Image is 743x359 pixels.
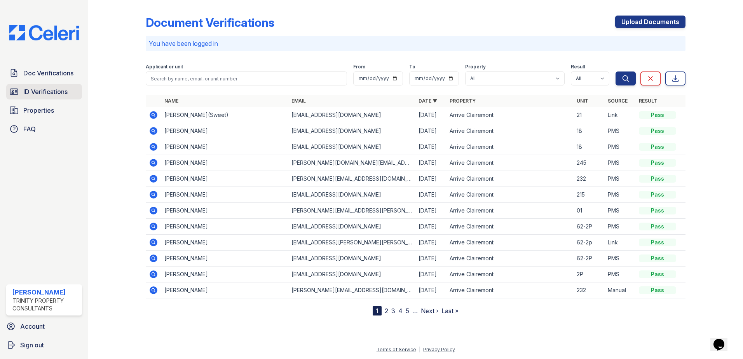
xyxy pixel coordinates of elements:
td: PMS [605,123,636,139]
a: Privacy Policy [423,347,455,352]
a: 5 [406,307,409,315]
td: 215 [574,187,605,203]
td: [DATE] [415,139,446,155]
td: [EMAIL_ADDRESS][PERSON_NAME][PERSON_NAME][DOMAIN_NAME] [288,235,415,251]
div: Pass [639,286,676,294]
td: PMS [605,171,636,187]
td: 2P [574,267,605,282]
td: Arrive Clairemont [446,282,574,298]
a: Next › [421,307,438,315]
td: [DATE] [415,155,446,171]
span: Properties [23,106,54,115]
iframe: chat widget [710,328,735,351]
td: [PERSON_NAME] [161,219,288,235]
td: [PERSON_NAME] [161,203,288,219]
div: Pass [639,254,676,262]
a: Name [164,98,178,104]
a: Sign out [3,337,85,353]
td: 21 [574,107,605,123]
td: [DATE] [415,203,446,219]
td: [EMAIL_ADDRESS][DOMAIN_NAME] [288,251,415,267]
div: Pass [639,223,676,230]
td: [EMAIL_ADDRESS][DOMAIN_NAME] [288,107,415,123]
td: Arrive Clairemont [446,203,574,219]
td: PMS [605,203,636,219]
td: [DATE] [415,235,446,251]
td: [PERSON_NAME][EMAIL_ADDRESS][DOMAIN_NAME] [288,171,415,187]
td: PMS [605,267,636,282]
td: Arrive Clairemont [446,155,574,171]
div: Document Verifications [146,16,274,30]
span: … [412,306,418,315]
td: [PERSON_NAME] [161,267,288,282]
td: [PERSON_NAME](Sweet) [161,107,288,123]
td: Arrive Clairemont [446,107,574,123]
a: Email [291,98,306,104]
td: [PERSON_NAME] [161,139,288,155]
a: Property [450,98,476,104]
td: [DATE] [415,219,446,235]
div: Pass [639,239,676,246]
td: PMS [605,139,636,155]
td: [EMAIL_ADDRESS][DOMAIN_NAME] [288,123,415,139]
td: Arrive Clairemont [446,123,574,139]
td: [PERSON_NAME] [161,123,288,139]
p: You have been logged in [149,39,682,48]
td: [PERSON_NAME] [161,187,288,203]
td: Arrive Clairemont [446,267,574,282]
td: Arrive Clairemont [446,235,574,251]
input: Search by name, email, or unit number [146,71,347,85]
label: Result [571,64,585,70]
td: [EMAIL_ADDRESS][DOMAIN_NAME] [288,219,415,235]
td: [PERSON_NAME][EMAIL_ADDRESS][DOMAIN_NAME] [288,282,415,298]
td: 232 [574,282,605,298]
label: Property [465,64,486,70]
a: Result [639,98,657,104]
td: Link [605,107,636,123]
div: 1 [373,306,382,315]
a: Last » [441,307,459,315]
td: PMS [605,251,636,267]
td: [EMAIL_ADDRESS][DOMAIN_NAME] [288,187,415,203]
td: 232 [574,171,605,187]
td: 18 [574,123,605,139]
div: [PERSON_NAME] [12,288,79,297]
div: Pass [639,127,676,135]
a: Account [3,319,85,334]
div: Pass [639,270,676,278]
div: | [419,347,420,352]
td: PMS [605,219,636,235]
td: PMS [605,155,636,171]
a: Upload Documents [615,16,685,28]
td: Arrive Clairemont [446,251,574,267]
a: Unit [577,98,588,104]
td: [PERSON_NAME] [161,251,288,267]
td: [PERSON_NAME] [161,282,288,298]
td: Arrive Clairemont [446,187,574,203]
td: Arrive Clairemont [446,219,574,235]
td: 245 [574,155,605,171]
div: Trinity Property Consultants [12,297,79,312]
div: Pass [639,159,676,167]
label: To [409,64,415,70]
td: Manual [605,282,636,298]
a: 4 [398,307,403,315]
td: [DATE] [415,171,446,187]
div: Pass [639,207,676,214]
div: Pass [639,143,676,151]
td: [DATE] [415,267,446,282]
td: [DATE] [415,282,446,298]
td: [DATE] [415,123,446,139]
td: [EMAIL_ADDRESS][DOMAIN_NAME] [288,267,415,282]
label: Applicant or unit [146,64,183,70]
td: PMS [605,187,636,203]
td: 62-2P [574,251,605,267]
span: Sign out [20,340,44,350]
td: [PERSON_NAME] [161,171,288,187]
span: FAQ [23,124,36,134]
td: 62-2p [574,235,605,251]
td: [DATE] [415,251,446,267]
label: From [353,64,365,70]
div: Pass [639,175,676,183]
